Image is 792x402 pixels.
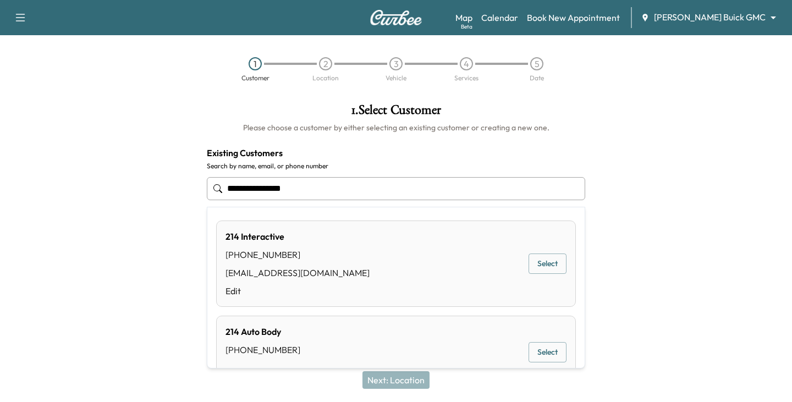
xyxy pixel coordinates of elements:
h6: Please choose a customer by either selecting an existing customer or creating a new one. [207,122,585,133]
a: MapBeta [455,11,472,24]
div: 214 Interactive [226,230,370,243]
div: Date [530,75,544,81]
div: [EMAIL_ADDRESS][DOMAIN_NAME] [226,266,370,279]
div: Customer [241,75,269,81]
label: Search by name, email, or phone number [207,162,585,170]
a: Edit [226,284,370,298]
div: 4 [460,57,473,70]
div: Location [312,75,339,81]
div: 214 Auto Body [226,325,300,338]
a: Calendar [481,11,518,24]
div: 5 [530,57,543,70]
a: Book New Appointment [527,11,620,24]
button: Select [529,254,566,274]
button: Select [529,342,566,362]
h1: 1 . Select Customer [207,103,585,122]
div: Beta [461,23,472,31]
img: Curbee Logo [370,10,422,25]
div: [PHONE_NUMBER] [226,248,370,261]
div: 2 [319,57,332,70]
span: [PERSON_NAME] Buick GMC [654,11,766,24]
div: Vehicle [386,75,406,81]
div: 3 [389,57,403,70]
div: Services [454,75,479,81]
a: Edit [226,366,300,379]
div: [PHONE_NUMBER] [226,343,300,356]
h4: Existing Customers [207,146,585,159]
div: 1 [249,57,262,70]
